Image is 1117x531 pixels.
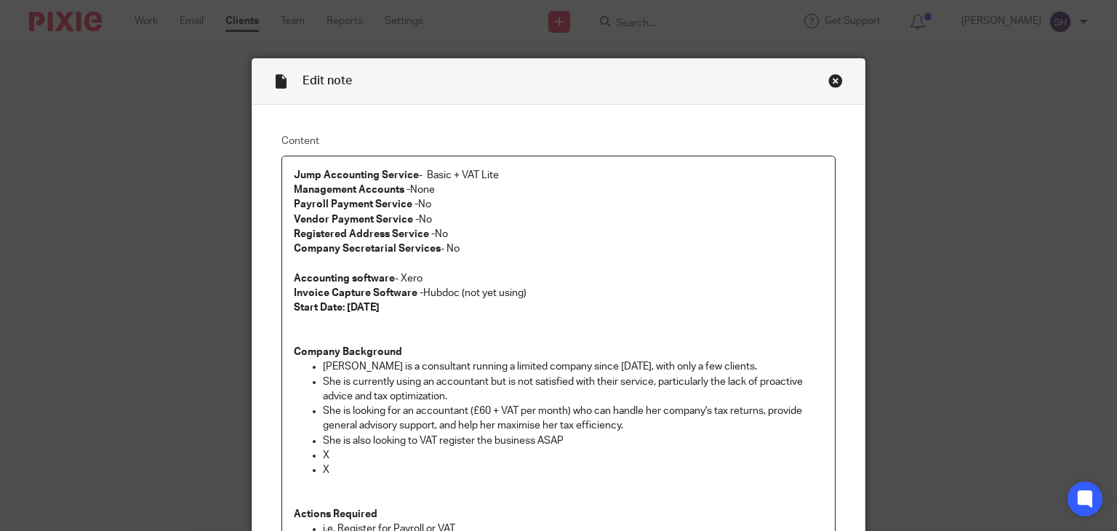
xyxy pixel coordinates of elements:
strong: Accounting software [294,274,395,284]
strong: Actions Required [294,509,377,519]
label: Content [281,134,836,148]
p: X [323,448,824,463]
p: No [294,197,824,212]
p: She is also looking to VAT register the business ASAP [323,434,824,448]
strong: Vendor Payment Service - [294,215,419,225]
p: - Basic + VAT Lite [294,168,824,183]
div: Close this dialog window [828,73,843,88]
p: - Xero [294,271,824,286]
p: X [323,463,824,477]
p: [PERSON_NAME] is a consultant running a limited company since [DATE], with only a few clients. [323,359,824,374]
p: - No [294,241,824,256]
span: Edit note [303,75,352,87]
strong: Invoice Capture Software - [294,288,423,298]
p: She is looking for an accountant (£60 + VAT per month) who can handle her company's tax returns, ... [323,404,824,434]
strong: Company Background [294,347,402,357]
strong: Management Accounts - [294,185,410,195]
p: She is currently using an accountant but is not satisfied with their service, particularly the la... [323,375,824,404]
p: No [294,212,824,227]
p: None [294,183,824,197]
strong: Payroll Payment Service - [294,199,418,209]
strong: Registered Address Service - [294,229,435,239]
strong: Company Secretarial Services [294,244,441,254]
strong: Jump Accounting Service [294,170,419,180]
p: Hubdoc (not yet using) [294,286,824,300]
p: No [294,227,824,241]
strong: Start Date: [DATE] [294,303,380,313]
